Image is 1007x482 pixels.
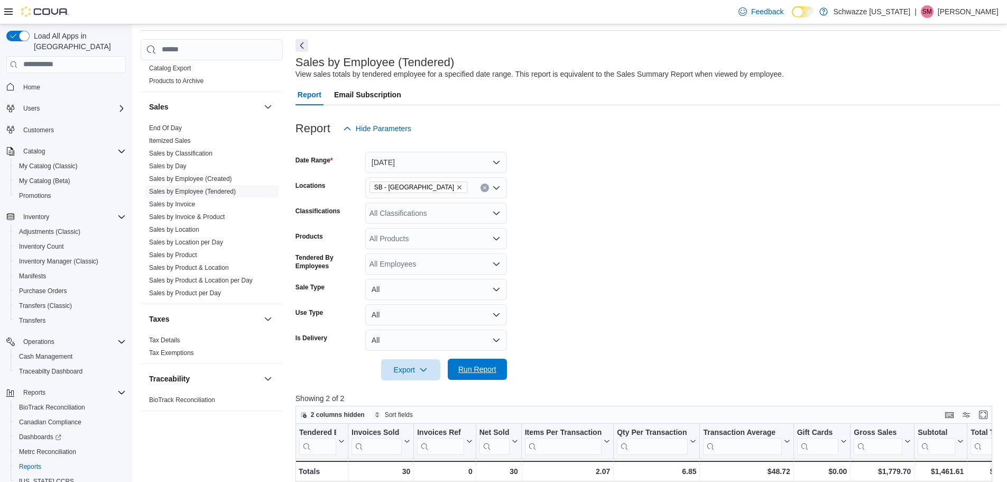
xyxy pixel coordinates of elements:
[15,445,80,458] a: Metrc Reconciliation
[11,224,130,239] button: Adjustments (Classic)
[15,416,86,429] a: Canadian Compliance
[149,162,187,170] a: Sales by Day
[960,408,973,421] button: Display options
[262,372,274,385] button: Traceability
[833,5,910,18] p: Schwazze [US_STATE]
[797,428,847,454] button: Gift Cards
[385,411,413,419] span: Sort fields
[492,184,501,192] button: Open list of options
[23,126,54,134] span: Customers
[19,462,41,471] span: Reports
[15,314,126,327] span: Transfers
[11,400,130,415] button: BioTrack Reconciliation
[149,175,232,183] a: Sales by Employee (Created)
[792,6,814,17] input: Dark Mode
[19,211,53,223] button: Inventory
[417,428,472,454] button: Invoices Ref
[141,122,283,304] div: Sales
[458,364,496,375] span: Run Report
[15,225,85,238] a: Adjustments (Classic)
[479,428,509,438] div: Net Sold
[149,137,191,145] span: Itemized Sales
[149,251,197,259] a: Sales by Product
[15,175,75,187] a: My Catalog (Beta)
[15,270,126,283] span: Manifests
[15,401,89,414] a: BioTrack Reconciliation
[19,211,126,223] span: Inventory
[854,465,911,478] div: $1,779.70
[918,465,964,478] div: $1,461.61
[356,123,411,134] span: Hide Parameters
[149,150,213,157] a: Sales by Classification
[19,124,58,137] a: Customers
[19,335,59,348] button: Operations
[295,393,1000,404] p: Showing 2 of 2
[149,289,221,297] a: Sales by Product per Day
[734,1,788,22] a: Feedback
[11,459,130,474] button: Reports
[2,101,130,116] button: Users
[15,285,71,297] a: Purchase Orders
[448,359,507,380] button: Run Report
[19,386,50,399] button: Reports
[149,277,253,284] a: Sales by Product & Location per Day
[295,39,308,52] button: Next
[19,316,45,325] span: Transfers
[19,403,85,412] span: BioTrack Reconciliation
[918,428,955,454] div: Subtotal
[11,174,130,188] button: My Catalog (Beta)
[479,465,518,478] div: 30
[149,239,223,246] a: Sales by Location per Day
[295,283,325,292] label: Sale Type
[149,264,229,271] a: Sales by Product & Location
[149,314,170,324] h3: Taxes
[19,272,46,280] span: Manifests
[417,428,464,438] div: Invoices Ref
[11,430,130,444] a: Dashboards
[417,428,464,454] div: Invoices Ref
[797,428,838,454] div: Gift Card Sales
[149,314,260,324] button: Taxes
[295,308,323,317] label: Use Type
[19,102,126,115] span: Users
[797,428,838,438] div: Gift Cards
[918,428,955,438] div: Subtotal
[149,102,260,112] button: Sales
[295,253,361,270] label: Tendered By Employees
[15,460,45,473] a: Reports
[15,431,126,443] span: Dashboards
[15,255,103,268] a: Inventory Manager (Classic)
[15,445,126,458] span: Metrc Reconciliation
[15,160,82,172] a: My Catalog (Classic)
[703,428,781,438] div: Transaction Average
[19,80,126,94] span: Home
[751,6,783,17] span: Feedback
[149,349,194,357] a: Tax Exemptions
[334,84,401,105] span: Email Subscription
[19,145,126,158] span: Catalog
[149,187,236,196] span: Sales by Employee (Tendered)
[492,234,501,243] button: Open list of options
[149,137,191,144] a: Itemized Sales
[352,428,410,454] button: Invoices Sold
[149,65,191,72] a: Catalog Export
[524,465,610,478] div: 2.07
[149,226,199,233] a: Sales by Location
[703,428,790,454] button: Transaction Average
[149,263,229,272] span: Sales by Product & Location
[15,416,126,429] span: Canadian Compliance
[149,175,232,183] span: Sales by Employee (Created)
[295,69,784,80] div: View sales totals by tendered employee for a specified date range. This report is equivalent to t...
[19,145,49,158] button: Catalog
[15,401,126,414] span: BioTrack Reconciliation
[30,31,126,52] span: Load All Apps in [GEOGRAPHIC_DATA]
[15,350,77,363] a: Cash Management
[19,352,72,361] span: Cash Management
[524,428,602,454] div: Items Per Transaction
